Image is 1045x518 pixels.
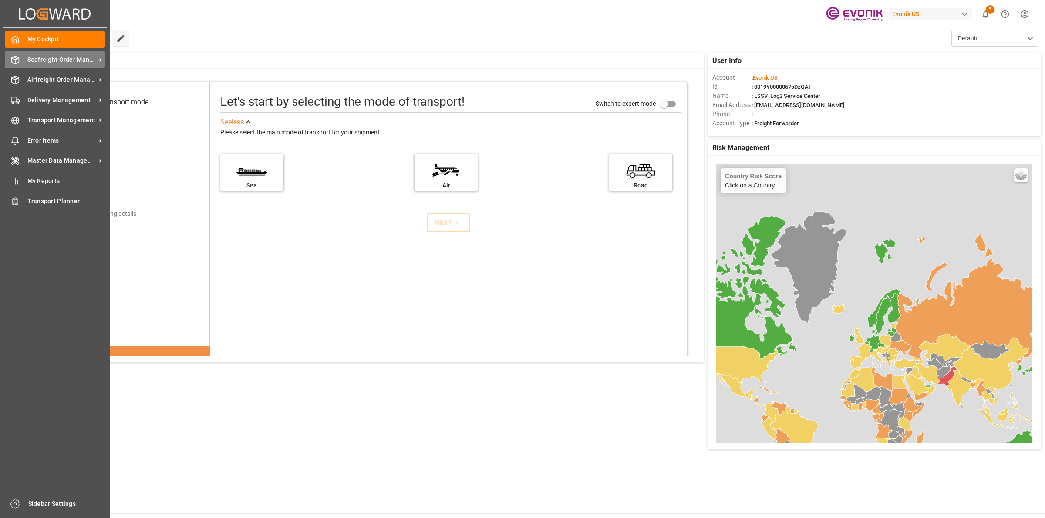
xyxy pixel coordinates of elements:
[752,120,799,127] span: : Freight Forwarder
[889,6,976,22] button: Evonik US
[225,181,279,190] div: Sea
[27,96,96,105] span: Delivery Management
[5,172,105,189] a: My Reports
[995,4,1015,24] button: Help Center
[5,193,105,210] a: Transport Planner
[419,181,473,190] div: Air
[27,116,96,125] span: Transport Management
[712,100,752,110] span: Email Address
[1014,168,1028,182] a: Layers
[976,4,995,24] button: show 5 new notifications
[712,143,769,153] span: Risk Management
[752,93,820,99] span: : LSSV_Log2 Service Center
[28,499,106,508] span: Sidebar Settings
[951,30,1038,47] button: open menu
[712,73,752,82] span: Account
[614,181,668,190] div: Road
[435,217,462,228] div: NEXT
[27,156,96,165] span: Master Data Management
[5,31,105,48] a: My Cockpit
[82,209,136,218] div: Add shipping details
[81,97,148,107] div: Select transport mode
[725,173,782,180] h4: Country Risk Score
[986,5,994,14] span: 5
[753,74,778,81] span: Evonik US
[752,84,810,90] span: : 0019Y0000057sDzQAI
[826,7,883,22] img: Evonik-brand-mark-Deep-Purple-RGB.jpeg_1700498283.jpeg
[958,34,978,43] span: Default
[27,197,105,206] span: Transport Planner
[889,8,972,20] div: Evonik US
[752,111,758,117] span: : —
[712,110,752,119] span: Phone
[712,82,752,91] span: Id
[712,119,752,128] span: Account Type
[712,91,752,100] span: Name
[27,55,96,64] span: Seafreight Order Management
[27,136,96,145] span: Error Items
[220,127,681,138] div: Please select the main mode of transport for your shipment.
[752,74,778,81] span: :
[725,173,782,189] div: Click on a Country
[220,117,244,127] div: See less
[27,75,96,84] span: Airfreight Order Management
[27,35,105,44] span: My Cockpit
[427,213,470,232] button: NEXT
[712,56,742,66] span: User Info
[220,93,465,111] div: Let's start by selecting the mode of transport!
[596,100,656,107] span: Switch to expert mode
[27,177,105,186] span: My Reports
[752,102,845,108] span: : [EMAIL_ADDRESS][DOMAIN_NAME]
